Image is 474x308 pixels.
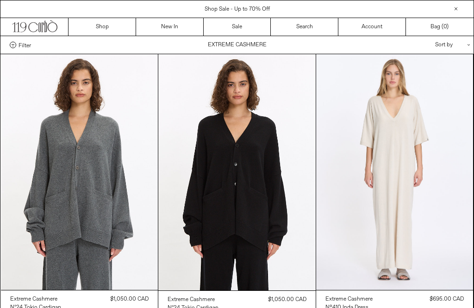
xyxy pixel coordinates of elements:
[381,36,464,54] div: Sort by
[443,23,449,31] span: )
[136,18,204,36] a: New In
[158,54,316,290] img: Extreme Cashmere Nº24 Tokio Cardigan in raven
[443,23,447,31] span: 0
[10,295,57,303] div: Extreme Cashmere
[168,296,215,304] div: Extreme Cashmere
[69,18,136,36] a: Shop
[325,295,373,303] a: Extreme Cashmere
[338,18,406,36] a: Account
[205,6,270,13] a: Shop Sale - Up to 70% Off
[1,54,158,290] img: Extreme Cashmere Nº24 Tokio Cardigan in felt
[406,18,474,36] a: Bag ()
[110,295,149,303] div: $1,050.00 CAD
[316,54,474,290] img: Extreme Cashmere N°410 Inda Dress
[19,42,31,48] span: Filter
[10,295,61,303] a: Extreme Cashmere
[168,295,218,304] a: Extreme Cashmere
[430,295,464,303] div: $695.00 CAD
[268,295,306,304] div: $1,050.00 CAD
[204,18,271,36] a: Sale
[271,18,338,36] a: Search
